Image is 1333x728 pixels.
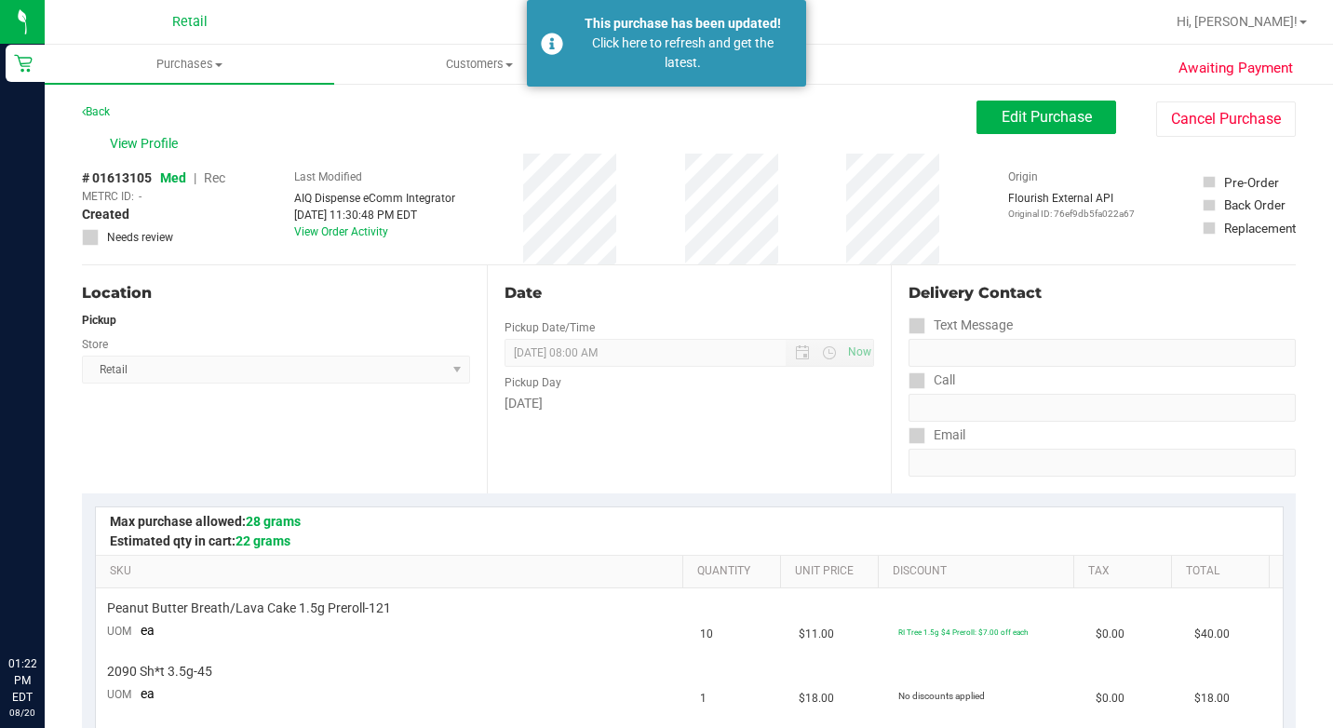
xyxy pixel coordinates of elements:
strong: Pickup [82,314,116,327]
p: 01:22 PM EDT [8,655,36,706]
div: This purchase has been updated! [573,14,792,34]
div: Flourish External API [1008,190,1135,221]
span: No discounts applied [898,691,985,701]
span: 2090 Sh*t 3.5g-45 [107,663,212,681]
span: | [194,170,196,185]
a: Quantity [697,564,773,579]
inline-svg: Retail [14,54,33,73]
span: 1 [700,690,707,708]
span: Purchases [45,56,334,73]
span: $0.00 [1096,690,1124,708]
span: $11.00 [799,626,834,643]
span: RI Tree 1.5g $4 Preroll: $7.00 off each [898,627,1028,637]
a: Unit Price [795,564,870,579]
span: Needs review [107,229,173,246]
span: METRC ID: [82,188,134,205]
span: $0.00 [1096,626,1124,643]
span: ea [141,623,155,638]
div: Click here to refresh and get the latest. [573,34,792,73]
div: Back Order [1224,195,1286,214]
input: Format: (999) 999-9999 [909,394,1296,422]
div: Pre-Order [1224,173,1279,192]
span: Awaiting Payment [1178,58,1293,79]
span: - [139,188,141,205]
span: # 01613105 [82,169,152,188]
a: Customers [334,45,624,84]
div: Replacement [1224,219,1296,237]
button: Cancel Purchase [1156,101,1296,137]
span: Hi, [PERSON_NAME]! [1177,14,1298,29]
div: AIQ Dispense eComm Integrator [294,190,455,207]
a: Back [82,105,110,118]
span: View Profile [110,134,184,154]
span: Created [82,205,129,224]
a: Purchases [45,45,334,84]
p: Original ID: 76ef9db5fa022a67 [1008,207,1135,221]
a: SKU [110,564,675,579]
div: [DATE] [505,394,875,413]
p: 08/20 [8,706,36,720]
label: Origin [1008,169,1038,185]
label: Pickup Date/Time [505,319,595,336]
span: UOM [107,688,131,701]
span: Customers [335,56,623,73]
span: 28 grams [246,514,301,529]
label: Store [82,336,108,353]
span: $18.00 [799,690,834,708]
label: Email [909,422,965,449]
label: Pickup Day [505,374,561,391]
label: Last Modified [294,169,362,185]
span: Rec [204,170,225,185]
span: Peanut Butter Breath/Lava Cake 1.5g Preroll-121 [107,600,391,617]
span: Med [160,170,186,185]
span: Edit Purchase [1002,108,1092,126]
div: Location [82,282,470,304]
span: Max purchase allowed: [110,514,301,529]
iframe: Resource center unread badge [55,576,77,599]
a: Total [1186,564,1261,579]
div: Date [505,282,875,304]
span: $40.00 [1194,626,1230,643]
span: $18.00 [1194,690,1230,708]
span: 22 grams [236,533,290,548]
a: Tax [1088,564,1164,579]
span: Retail [172,14,208,30]
label: Call [909,367,955,394]
iframe: Resource center [19,579,74,635]
a: View Order Activity [294,225,388,238]
div: [DATE] 11:30:48 PM EDT [294,207,455,223]
span: UOM [107,625,131,638]
span: ea [141,686,155,701]
input: Format: (999) 999-9999 [909,339,1296,367]
span: Estimated qty in cart: [110,533,290,548]
div: Delivery Contact [909,282,1296,304]
span: 10 [700,626,713,643]
a: Discount [893,564,1066,579]
label: Text Message [909,312,1013,339]
button: Edit Purchase [976,101,1116,134]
